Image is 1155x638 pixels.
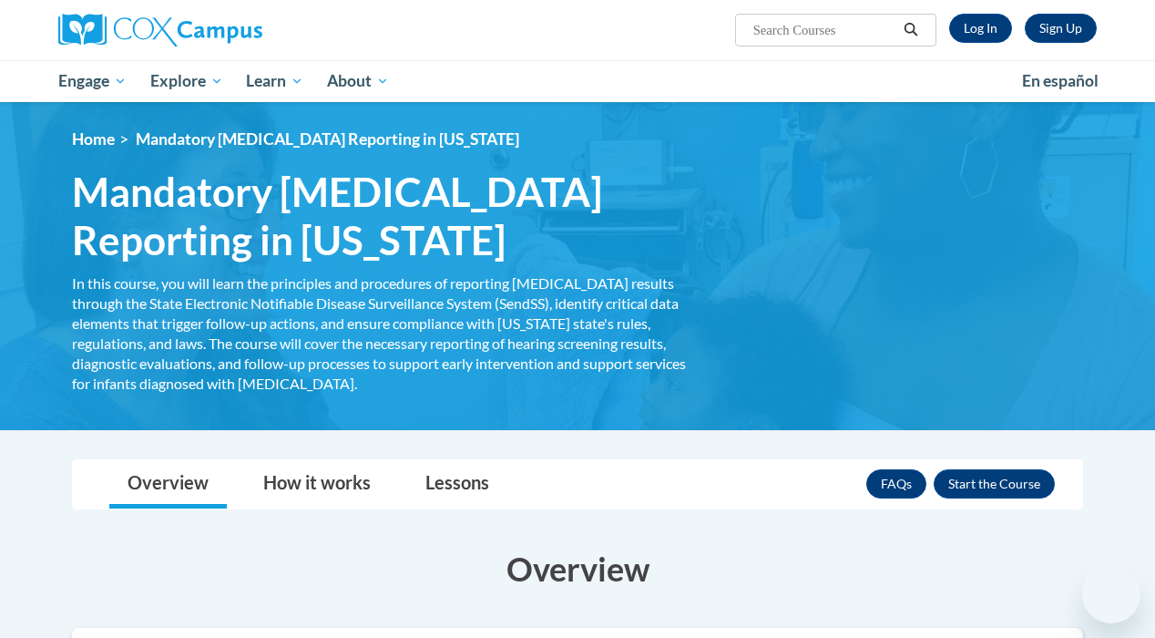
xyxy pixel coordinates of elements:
a: Engage [46,60,138,102]
a: Learn [234,60,315,102]
h3: Overview [72,546,1083,592]
span: Mandatory [MEDICAL_DATA] Reporting in [US_STATE] [136,129,519,149]
button: Search [897,19,925,41]
input: Search Courses [751,19,897,41]
button: Enroll [934,469,1055,499]
a: Explore [138,60,235,102]
a: En español [1010,62,1110,100]
span: En español [1022,71,1099,90]
a: Overview [109,460,227,509]
a: About [315,60,401,102]
span: Engage [58,70,127,92]
a: FAQs [866,469,926,499]
div: In this course, you will learn the principles and procedures of reporting [MEDICAL_DATA] results ... [72,273,700,394]
a: Log In [949,14,1012,43]
span: About [327,70,389,92]
a: Lessons [407,460,507,509]
iframe: Button to launch messaging window [1082,565,1140,623]
img: Cox Campus [58,14,262,46]
span: Explore [150,70,223,92]
a: How it works [245,460,389,509]
div: Main menu [45,60,1110,102]
a: Register [1025,14,1097,43]
span: Mandatory [MEDICAL_DATA] Reporting in [US_STATE] [72,168,700,264]
span: Learn [246,70,303,92]
a: Cox Campus [58,14,386,46]
a: Home [72,129,115,149]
